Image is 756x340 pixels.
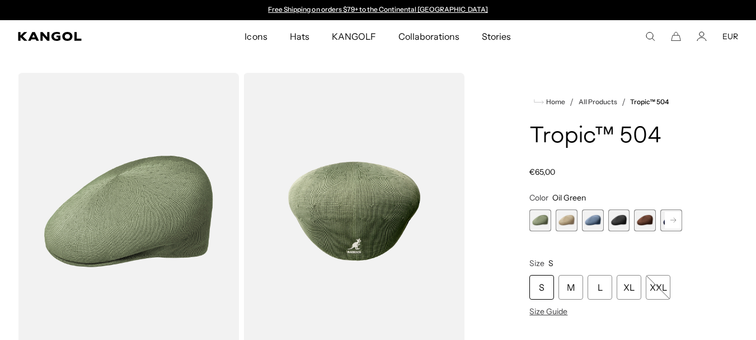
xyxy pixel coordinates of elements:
button: EUR [722,31,738,41]
span: Size [529,258,544,268]
a: KANGOLF [321,20,387,53]
div: 5 of 9 [634,209,656,231]
span: Color [529,193,548,203]
div: L [588,275,612,300]
a: All Products [579,98,617,106]
div: 1 of 2 [263,6,494,15]
span: KANGOLF [332,20,376,53]
div: 3 of 9 [582,209,604,231]
slideshow-component: Announcement bar [263,6,494,15]
label: DENIM BLUE [582,209,604,231]
span: Stories [482,20,511,53]
li: / [565,95,574,109]
li: / [617,95,626,109]
a: Home [534,97,565,107]
label: Brown [634,209,656,231]
div: 6 of 9 [660,209,682,231]
label: Beige [556,209,577,231]
span: Oil Green [552,193,586,203]
div: XL [617,275,641,300]
a: Kangol [18,32,162,41]
summary: Search here [645,31,655,41]
h1: Tropic™ 504 [529,124,682,149]
span: S [548,258,553,268]
label: Navy [660,209,682,231]
a: Collaborations [387,20,471,53]
span: Icons [245,20,267,53]
span: Size Guide [529,306,567,316]
a: Account [697,31,707,41]
div: M [558,275,583,300]
button: Cart [671,31,681,41]
a: Hats [279,20,321,53]
div: 2 of 9 [556,209,577,231]
span: Home [544,98,565,106]
div: XXL [646,275,670,300]
label: Black [608,209,630,231]
div: Announcement [263,6,494,15]
a: Icons [233,20,278,53]
div: S [529,275,554,300]
span: €65,00 [529,167,555,177]
label: Oil Green [529,209,551,231]
div: 4 of 9 [608,209,630,231]
a: Tropic™ 504 [630,98,669,106]
a: Free Shipping on orders $79+ to the Continental [GEOGRAPHIC_DATA] [268,5,488,13]
div: 1 of 9 [529,209,551,231]
span: Collaborations [398,20,459,53]
span: Hats [290,20,309,53]
a: Stories [471,20,522,53]
nav: breadcrumbs [529,95,682,109]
